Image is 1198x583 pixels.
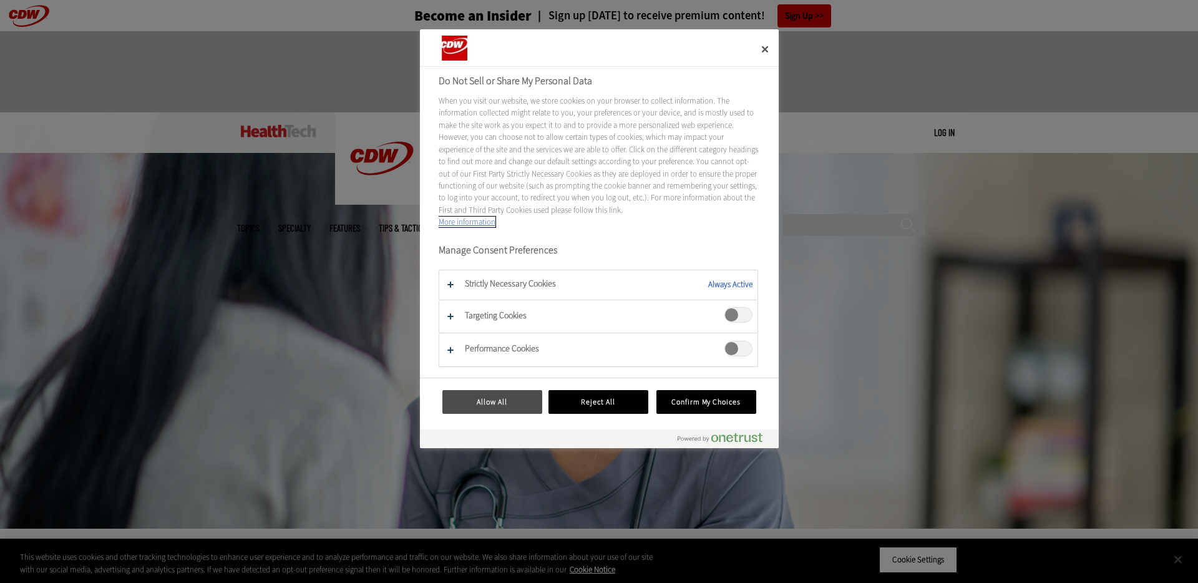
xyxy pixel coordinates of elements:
[439,74,758,89] h2: Do Not Sell or Share My Personal Data
[439,95,758,228] div: When you visit our website, we store cookies on your browser to collect information. The informat...
[439,244,758,263] h3: Manage Consent Preferences
[724,307,752,323] span: Targeting Cookies
[678,433,762,443] img: Powered by OneTrust Opens in a new Tab
[724,341,752,356] span: Performance Cookies
[656,390,756,414] button: Confirm My Choices
[420,29,779,448] div: Do Not Sell or Share My Personal Data
[439,217,495,227] a: More information about your privacy, opens in a new tab
[439,36,514,61] div: Company Logo
[678,433,772,448] a: Powered by OneTrust Opens in a new Tab
[439,36,499,61] img: Company Logo
[751,36,779,63] button: Close
[442,390,542,414] button: Allow All
[420,29,779,448] div: Preference center
[548,390,648,414] button: Reject All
